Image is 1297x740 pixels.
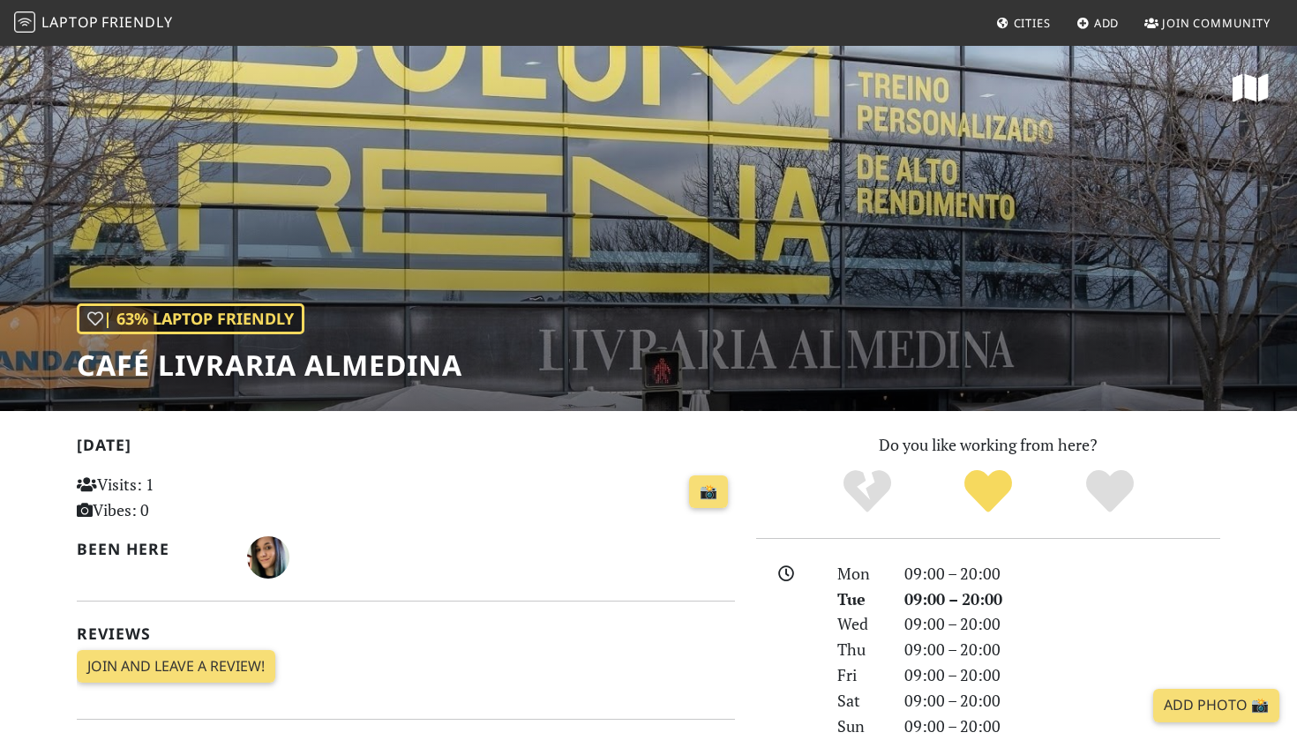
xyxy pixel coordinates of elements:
[894,714,1231,739] div: 09:00 – 20:00
[894,587,1231,612] div: 09:00 – 20:00
[1049,467,1171,516] div: Definitely!
[77,624,735,643] h2: Reviews
[689,475,728,509] a: 📸
[989,7,1058,39] a: Cities
[827,688,894,714] div: Sat
[827,587,894,612] div: Tue
[77,540,226,558] h2: Been here
[41,12,99,32] span: Laptop
[1162,15,1271,31] span: Join Community
[1014,15,1051,31] span: Cities
[1153,689,1279,722] a: Add Photo 📸
[14,8,173,39] a: LaptopFriendly LaptopFriendly
[894,561,1231,587] div: 09:00 – 20:00
[247,536,289,579] img: 4334-sonia.jpg
[77,472,282,523] p: Visits: 1 Vibes: 0
[247,545,289,566] span: Sonia Santos
[827,611,894,637] div: Wed
[894,662,1231,688] div: 09:00 – 20:00
[894,688,1231,714] div: 09:00 – 20:00
[1069,7,1127,39] a: Add
[827,714,894,739] div: Sun
[14,11,35,33] img: LaptopFriendly
[77,348,462,382] h1: Café Livraria Almedina
[927,467,1049,516] div: Yes
[894,611,1231,637] div: 09:00 – 20:00
[1137,7,1278,39] a: Join Community
[827,662,894,688] div: Fri
[101,12,172,32] span: Friendly
[756,432,1220,458] p: Do you like working from here?
[894,637,1231,662] div: 09:00 – 20:00
[77,303,304,334] div: | 63% Laptop Friendly
[827,561,894,587] div: Mon
[77,650,275,684] a: Join and leave a review!
[1094,15,1120,31] span: Add
[77,436,735,461] h2: [DATE]
[806,467,928,516] div: No
[827,637,894,662] div: Thu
